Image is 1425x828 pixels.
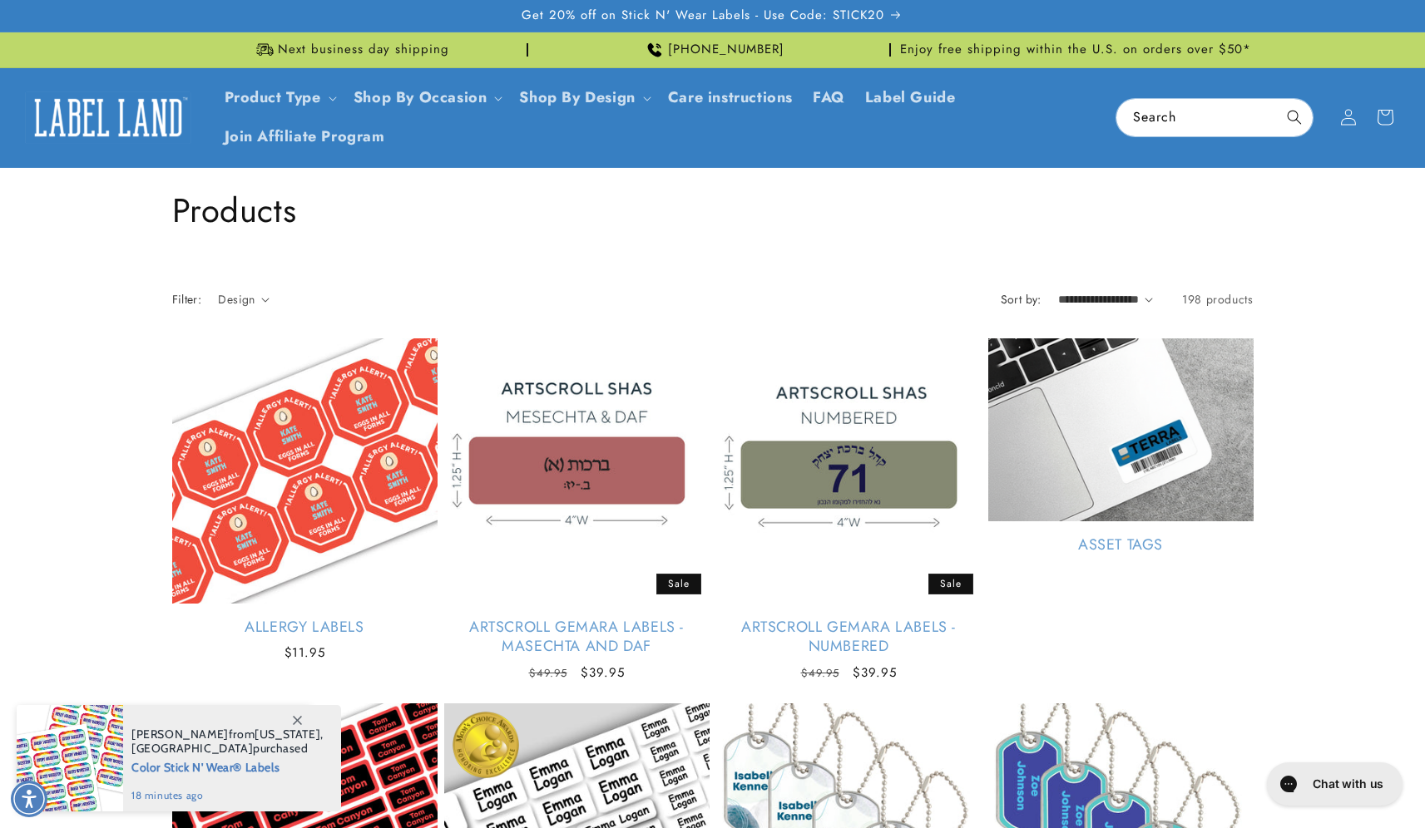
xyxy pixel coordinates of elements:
a: Care instructions [658,78,803,117]
h2: Filter: [172,291,202,308]
span: Get 20% off on Stick N' Wear Labels - Use Code: STICK20 [522,7,884,24]
button: Search [1276,99,1313,136]
span: FAQ [813,88,845,107]
span: Enjoy free shipping within the U.S. on orders over $50* [900,42,1251,58]
span: Design [218,291,255,308]
div: Accessibility Menu [11,781,47,817]
div: Announcement [898,32,1254,67]
span: Shop By Occasion [354,88,487,107]
h1: Products [172,189,1254,232]
span: from , purchased [131,727,324,756]
span: Next business day shipping [278,42,449,58]
a: Asset Tags [988,535,1254,554]
span: Label Guide [865,88,956,107]
span: 18 minutes ago [131,788,324,803]
a: Allergy Labels [172,618,438,637]
summary: Shop By Design [509,78,657,117]
span: [US_STATE] [255,727,320,742]
span: Care instructions [668,88,793,107]
img: Label Land [25,91,191,143]
span: Color Stick N' Wear® Labels [131,756,324,776]
span: [GEOGRAPHIC_DATA] [131,741,253,756]
div: Announcement [172,32,528,67]
a: Artscroll Gemara Labels - Numbered [716,618,982,657]
span: 198 products [1182,291,1253,308]
summary: Product Type [215,78,344,117]
span: [PERSON_NAME] [131,727,229,742]
summary: Shop By Occasion [344,78,510,117]
span: [PHONE_NUMBER] [668,42,784,58]
a: Shop By Design [519,86,635,108]
a: Join Affiliate Program [215,117,395,156]
iframe: Gorgias live chat messenger [1259,757,1408,811]
a: FAQ [803,78,855,117]
div: Announcement [535,32,891,67]
span: Join Affiliate Program [225,127,385,146]
summary: Design (0 selected) [218,291,270,308]
label: Sort by: [1001,291,1042,308]
a: Product Type [225,86,321,108]
a: Artscroll Gemara Labels - Masechta and Daf [444,618,710,657]
a: Label Guide [855,78,966,117]
a: Label Land [19,86,198,150]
